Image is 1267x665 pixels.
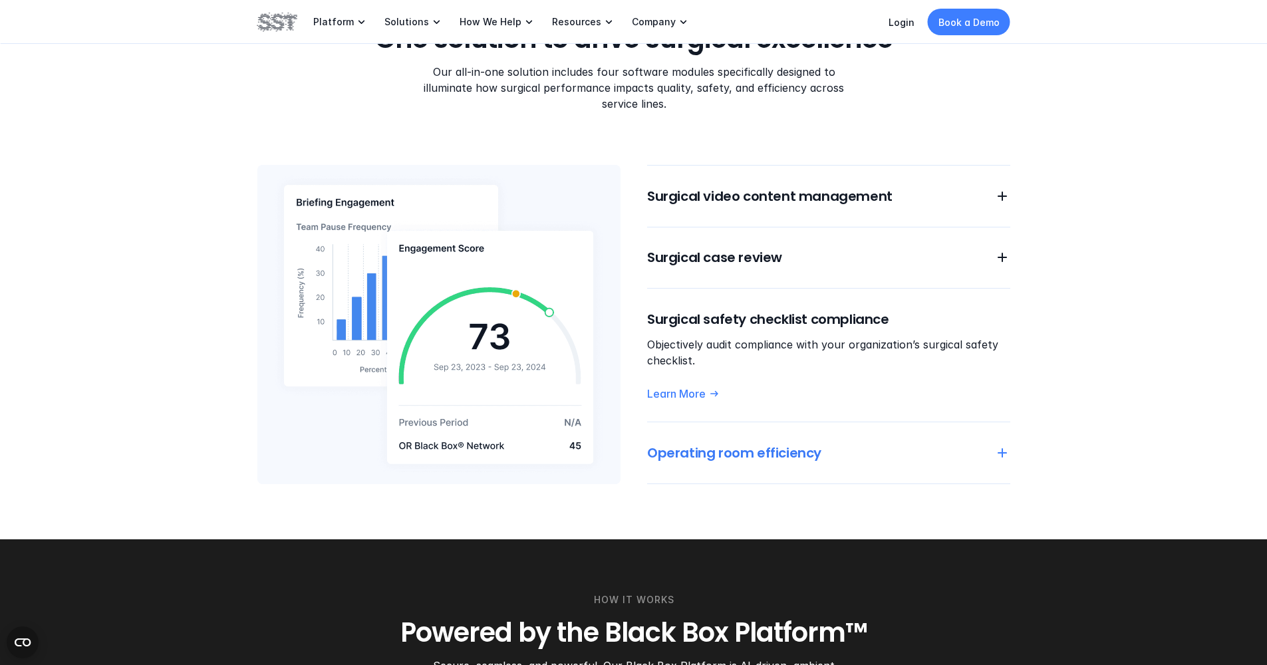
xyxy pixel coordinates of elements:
[647,248,978,267] h6: Surgical case review
[938,15,1000,29] p: Book a Demo
[384,16,429,28] p: Solutions
[257,165,621,484] img: Engagement metrics
[257,21,1010,56] h3: One solution to drive surgical excellence
[647,387,706,401] p: Learn More
[408,64,859,112] p: Our all-in-one solution includes four software modules specifically designed to illuminate how su...
[552,16,601,28] p: Resources
[889,17,915,28] a: Login
[593,593,674,607] p: HOW IT WORKS
[928,9,1010,35] a: Book a Demo
[460,16,521,28] p: How We Help
[313,16,354,28] p: Platform
[632,16,676,28] p: Company
[647,310,1010,329] h6: Surgical safety checklist compliance
[647,444,978,462] h6: Operating room efficiency
[647,387,1010,401] a: Learn More
[647,336,1010,368] p: Objectively audit compliance with your organization’s surgical safety checklist.
[647,187,978,205] h6: Surgical video content management
[7,626,39,658] button: Open CMP widget
[257,615,1010,650] h3: Powered by the Black Box Platform™
[257,11,297,33] img: SST logo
